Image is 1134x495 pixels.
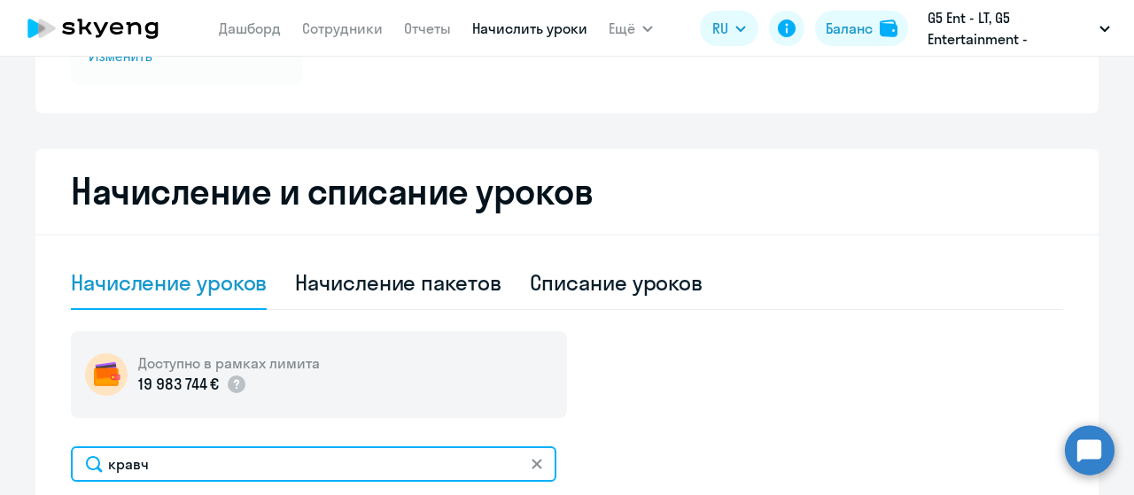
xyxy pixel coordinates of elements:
button: Ещё [609,11,653,46]
a: Отчеты [404,19,451,37]
img: wallet-circle.png [85,353,128,396]
span: RU [712,18,728,39]
button: RU [700,11,758,46]
span: Ещё [609,18,635,39]
div: Баланс [826,18,873,39]
h5: Доступно в рамках лимита [138,353,320,373]
p: 19 983 744 € [138,373,219,396]
div: Начисление уроков [71,268,267,297]
button: Балансbalance [815,11,908,46]
a: Начислить уроки [472,19,587,37]
h2: Начисление и списание уроков [71,170,1063,213]
span: Изменить [89,46,285,67]
img: balance [880,19,897,37]
button: G5 Ent - LT, G5 Entertainment - [GEOGRAPHIC_DATA] / G5 Holdings LTD [919,7,1119,50]
p: G5 Ent - LT, G5 Entertainment - [GEOGRAPHIC_DATA] / G5 Holdings LTD [928,7,1092,50]
div: Начисление пакетов [295,268,501,297]
a: Дашборд [219,19,281,37]
a: Сотрудники [302,19,383,37]
div: Списание уроков [530,268,703,297]
input: Поиск по имени, email, продукту или статусу [71,446,556,482]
